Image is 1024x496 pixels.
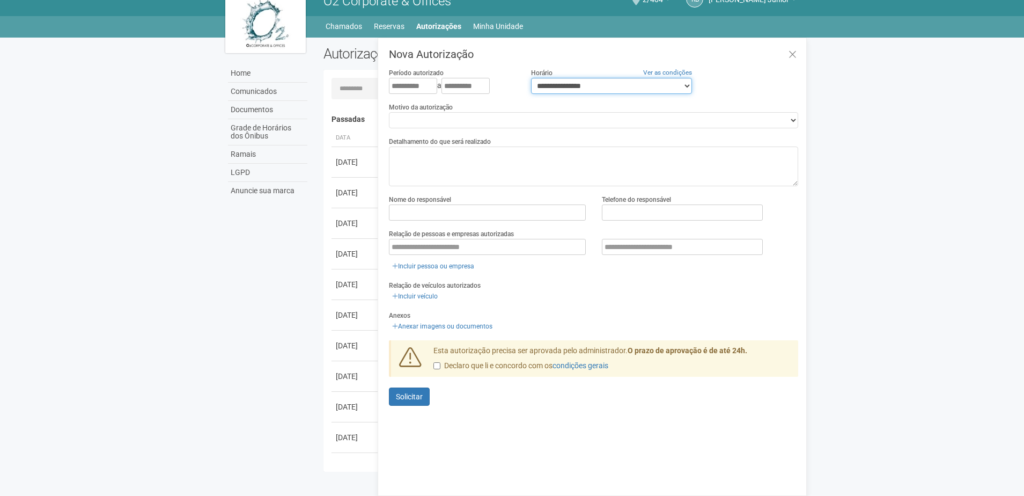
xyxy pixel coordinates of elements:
button: Solicitar [389,388,430,406]
div: [DATE] [336,340,375,351]
a: Anexar imagens ou documentos [389,320,496,332]
a: condições gerais [552,361,608,370]
div: [DATE] [336,432,375,443]
div: a [389,78,514,94]
a: Comunicados [228,83,307,101]
a: Anuncie sua marca [228,182,307,200]
a: Incluir veículo [389,290,441,302]
label: Motivo da autorização [389,103,453,112]
a: Home [228,64,307,83]
span: Solicitar [396,392,423,401]
label: Relação de pessoas e empresas autorizadas [389,229,514,239]
a: Grade de Horários dos Ônibus [228,119,307,145]
div: [DATE] [336,279,375,290]
a: Ver as condições [643,69,692,76]
label: Detalhamento do que será realizado [389,137,491,147]
strong: O prazo de aprovação é de até 24h. [628,346,747,355]
a: Incluir pessoa ou empresa [389,260,477,272]
label: Relação de veículos autorizados [389,281,481,290]
label: Declaro que li e concordo com os [433,361,608,371]
div: [DATE] [336,218,375,229]
label: Nome do responsável [389,195,451,205]
div: [DATE] [336,310,375,320]
div: [DATE] [336,371,375,382]
input: Declaro que li e concordo com oscondições gerais [433,362,440,369]
a: Documentos [228,101,307,119]
div: [DATE] [336,402,375,412]
th: Data [331,129,380,147]
label: Telefone do responsável [602,195,671,205]
a: Autorizações [416,19,461,34]
a: Ramais [228,145,307,164]
div: Esta autorização precisa ser aprovada pelo administrador. [425,346,799,377]
label: Horário [531,68,552,78]
label: Anexos [389,311,410,320]
div: [DATE] [336,157,375,167]
a: LGPD [228,164,307,182]
div: [DATE] [336,463,375,473]
h3: Nova Autorização [389,49,798,60]
a: Chamados [326,19,362,34]
a: Reservas [374,19,404,34]
div: [DATE] [336,249,375,259]
h4: Passadas [331,115,791,123]
div: [DATE] [336,187,375,198]
a: Minha Unidade [473,19,523,34]
h2: Autorizações [323,46,553,62]
label: Período autorizado [389,68,444,78]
